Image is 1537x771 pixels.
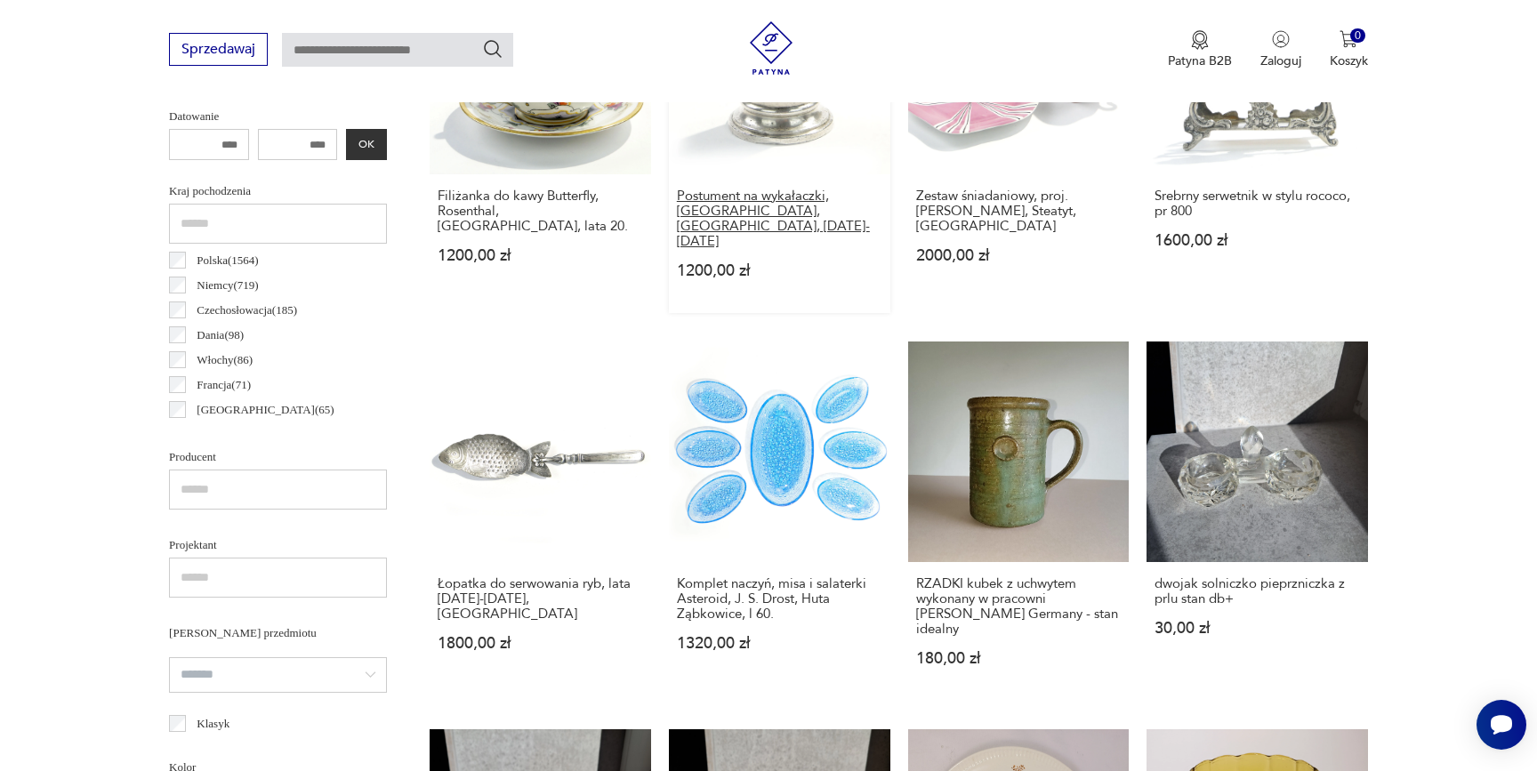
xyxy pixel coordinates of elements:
[197,425,254,445] p: Szwecja ( 48 )
[482,38,503,60] button: Szukaj
[677,576,882,622] h3: Komplet naczyń, misa i salaterki Asteroid, J. S. Drost, Huta Ząbkowice, l 60.
[1260,52,1301,69] p: Zaloguj
[669,341,890,702] a: Komplet naczyń, misa i salaterki Asteroid, J. S. Drost, Huta Ząbkowice, l 60.Komplet naczyń, misa...
[1191,30,1209,50] img: Ikona medalu
[677,189,882,249] h3: Postument na wykałaczki, [GEOGRAPHIC_DATA], [GEOGRAPHIC_DATA], [DATE]-[DATE]
[197,325,244,345] p: Dania ( 98 )
[197,276,258,295] p: Niemcy ( 719 )
[677,636,882,651] p: 1320,00 zł
[916,189,1122,234] h3: Zestaw śniadaniowy, proj. [PERSON_NAME], Steatyt, [GEOGRAPHIC_DATA]
[197,251,258,270] p: Polska ( 1564 )
[1155,189,1360,219] h3: Srebrny serwetnik w stylu rococo, pr 800
[916,576,1122,637] h3: RZADKI kubek z uchwytem wykonany w pracowni [PERSON_NAME] Germany - stan idealny
[197,301,297,320] p: Czechosłowacja ( 185 )
[438,248,643,263] p: 1200,00 zł
[197,400,334,420] p: [GEOGRAPHIC_DATA] ( 65 )
[438,189,643,234] h3: Filiżanka do kawy Butterfly, Rosenthal, [GEOGRAPHIC_DATA], lata 20.
[1155,233,1360,248] p: 1600,00 zł
[1350,28,1365,44] div: 0
[1330,52,1368,69] p: Koszyk
[916,651,1122,666] p: 180,00 zł
[1147,341,1368,702] a: dwojak solniczko pieprzniczka z prlu stan db+dwojak solniczko pieprzniczka z prlu stan db+30,00 zł
[1260,30,1301,69] button: Zaloguj
[197,375,251,395] p: Francja ( 71 )
[677,263,882,278] p: 1200,00 zł
[438,576,643,622] h3: Łopatka do serwowania ryb, lata [DATE]-[DATE], [GEOGRAPHIC_DATA]
[169,623,387,643] p: [PERSON_NAME] przedmiotu
[1330,30,1368,69] button: 0Koszyk
[1155,576,1360,606] h3: dwojak solniczko pieprzniczka z prlu stan db+
[197,714,229,734] p: Klasyk
[169,535,387,555] p: Projektant
[169,181,387,201] p: Kraj pochodzenia
[1272,30,1290,48] img: Ikonka użytkownika
[438,636,643,651] p: 1800,00 zł
[169,107,387,126] p: Datowanie
[1168,52,1232,69] p: Patyna B2B
[169,447,387,467] p: Producent
[169,44,268,57] a: Sprzedawaj
[346,129,387,160] button: OK
[744,21,798,75] img: Patyna - sklep z meblami i dekoracjami vintage
[1168,30,1232,69] button: Patyna B2B
[908,341,1130,702] a: RZADKI kubek z uchwytem wykonany w pracowni Rudi Stahl Germany - stan idealnyRZADKI kubek z uchwy...
[916,248,1122,263] p: 2000,00 zł
[1155,621,1360,636] p: 30,00 zł
[169,33,268,66] button: Sprzedawaj
[1477,700,1526,750] iframe: Smartsupp widget button
[197,350,253,370] p: Włochy ( 86 )
[1168,30,1232,69] a: Ikona medaluPatyna B2B
[1340,30,1357,48] img: Ikona koszyka
[430,341,651,702] a: Łopatka do serwowania ryb, lata 1914-1939, NorblinŁopatka do serwowania ryb, lata [DATE]-[DATE], ...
